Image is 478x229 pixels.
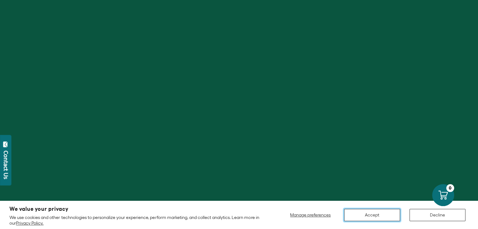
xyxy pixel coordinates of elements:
[16,221,43,226] a: Privacy Policy.
[409,209,465,221] button: Decline
[9,206,263,212] h2: We value your privacy
[290,212,331,217] span: Manage preferences
[446,184,454,192] div: 0
[286,209,335,221] button: Manage preferences
[344,209,400,221] button: Accept
[9,215,263,226] p: We use cookies and other technologies to personalize your experience, perform marketing, and coll...
[3,151,9,179] div: Contact Us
